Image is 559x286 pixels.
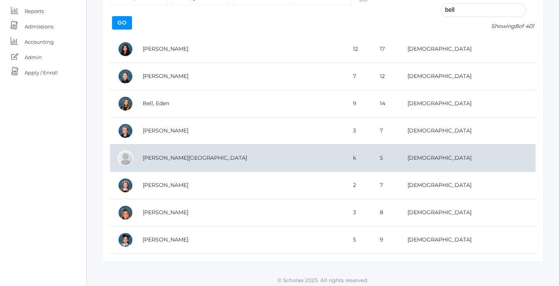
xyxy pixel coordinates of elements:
[118,69,133,84] div: Asher Bell
[118,41,133,57] div: Isabella Arteaga
[345,117,372,144] td: 3
[345,144,372,172] td: k
[400,36,536,63] td: [DEMOGRAPHIC_DATA]
[515,23,518,30] span: 8
[372,226,400,253] td: 9
[372,144,400,172] td: 5
[372,63,400,90] td: 12
[372,199,400,226] td: 8
[400,117,536,144] td: [DEMOGRAPHIC_DATA]
[441,3,526,17] input: Filter by name
[25,50,42,65] span: Admin
[135,36,345,63] td: [PERSON_NAME]
[25,19,53,34] span: Admissions
[25,34,54,50] span: Accounting
[441,22,536,30] p: Showing of 401
[135,226,345,253] td: [PERSON_NAME]
[345,63,372,90] td: 7
[135,172,345,199] td: [PERSON_NAME]
[345,199,372,226] td: 3
[118,123,133,139] div: Isaiah Bell
[87,276,559,284] p: © Scholae 2025. All rights reserved.
[400,172,536,199] td: [DEMOGRAPHIC_DATA]
[345,226,372,253] td: 5
[135,199,345,226] td: [PERSON_NAME]
[135,144,345,172] td: [PERSON_NAME][GEOGRAPHIC_DATA]
[345,90,372,117] td: 9
[345,172,372,199] td: 2
[400,144,536,172] td: [DEMOGRAPHIC_DATA]
[118,205,133,220] div: Isabella Scrudato
[345,36,372,63] td: 12
[372,117,400,144] td: 7
[372,36,400,63] td: 17
[25,65,58,80] span: Apply / Enroll
[372,90,400,117] td: 14
[135,90,345,117] td: Bell, Eden
[400,63,536,90] td: [DEMOGRAPHIC_DATA]
[400,90,536,117] td: [DEMOGRAPHIC_DATA]
[400,199,536,226] td: [DEMOGRAPHIC_DATA]
[372,172,400,199] td: 7
[118,150,133,166] div: Jordan Bell
[118,178,133,193] div: Annabelle Edlin
[112,16,132,30] input: Go
[135,117,345,144] td: [PERSON_NAME]
[118,232,133,248] div: Annabelle Yepiskoposyan
[400,226,536,253] td: [DEMOGRAPHIC_DATA]
[118,96,133,111] div: Eden Bell
[135,63,345,90] td: [PERSON_NAME]
[25,3,44,19] span: Reports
